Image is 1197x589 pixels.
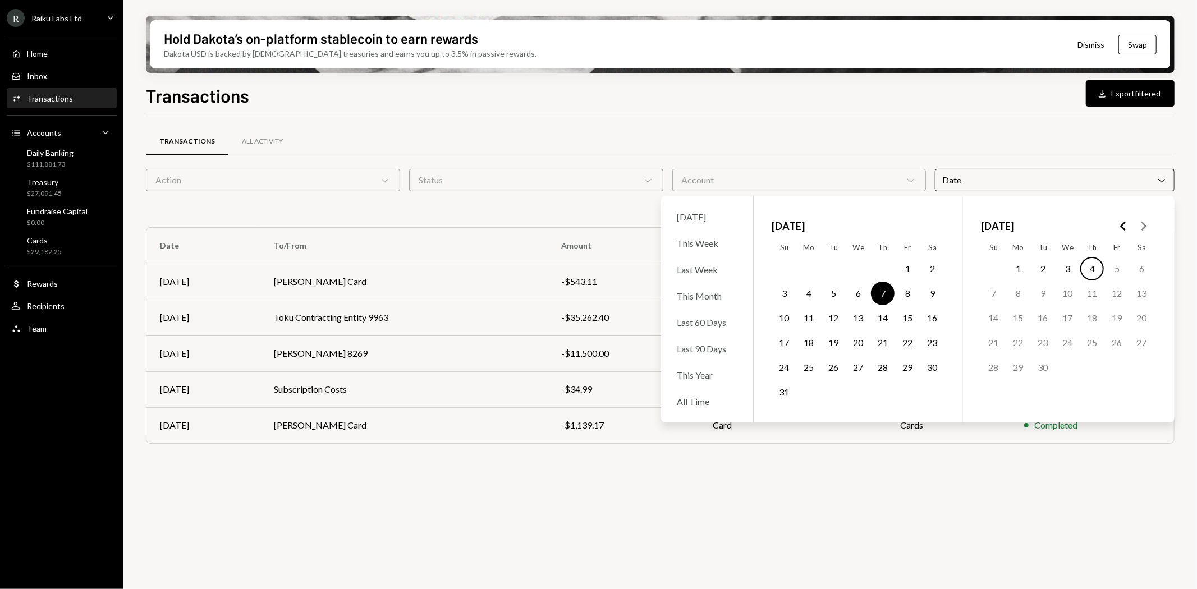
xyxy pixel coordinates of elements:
[1105,257,1129,280] button: Friday, September 5th, 2025
[1006,306,1030,330] button: Monday, September 15th, 2025
[146,127,228,156] a: Transactions
[7,43,117,63] a: Home
[561,311,686,324] div: -$35,262.40
[1129,238,1154,256] th: Saturday
[7,145,117,172] a: Daily Banking$111,881.73
[895,238,920,256] th: Friday
[797,282,820,305] button: Monday, August 4th, 2025
[670,363,744,387] div: This Year
[27,236,62,245] div: Cards
[822,356,845,379] button: Tuesday, August 26th, 2025
[1034,418,1077,432] div: Completed
[160,275,247,288] div: [DATE]
[146,169,400,191] div: Action
[27,206,88,216] div: Fundraise Capital
[27,301,65,311] div: Recipients
[871,331,895,355] button: Thursday, August 21st, 2025
[920,356,944,379] button: Saturday, August 30th, 2025
[561,418,686,432] div: -$1,139.17
[772,238,944,404] table: August 2025
[1134,216,1154,236] button: Go to the Next Month
[896,331,919,355] button: Friday, August 22nd, 2025
[797,306,820,330] button: Monday, August 11th, 2025
[670,389,744,413] div: All Time
[160,347,247,360] div: [DATE]
[982,306,1005,330] button: Sunday, September 14th, 2025
[7,88,117,108] a: Transactions
[1031,257,1054,280] button: Tuesday, September 2nd, 2025
[871,356,895,379] button: Thursday, August 28th, 2025
[7,296,117,316] a: Recipients
[920,238,944,256] th: Saturday
[228,127,296,156] a: All Activity
[7,318,117,338] a: Team
[772,214,805,238] span: [DATE]
[160,311,247,324] div: [DATE]
[772,331,796,355] button: Sunday, August 17th, 2025
[7,273,117,293] a: Rewards
[982,331,1005,355] button: Sunday, September 21st, 2025
[896,282,919,305] button: Friday, August 8th, 2025
[822,282,845,305] button: Tuesday, August 5th, 2025
[1006,257,1030,280] button: Monday, September 1st, 2025
[7,232,117,259] a: Cards$29,182.25
[981,238,1154,404] table: September 2025
[1006,238,1030,256] th: Monday
[670,310,744,334] div: Last 60 Days
[846,331,870,355] button: Wednesday, August 20th, 2025
[1056,282,1079,305] button: Wednesday, September 10th, 2025
[1105,306,1129,330] button: Friday, September 19th, 2025
[260,228,548,264] th: To/From
[1056,331,1079,355] button: Wednesday, September 24th, 2025
[670,205,744,229] div: [DATE]
[27,160,74,169] div: $111,881.73
[561,347,686,360] div: -$11,500.00
[31,13,82,23] div: Raiku Labs Ltd
[260,335,548,371] td: [PERSON_NAME] 8269
[1080,306,1104,330] button: Thursday, September 18th, 2025
[1080,257,1104,280] button: Today, Thursday, September 4th, 2025
[670,337,744,361] div: Last 90 Days
[670,257,744,282] div: Last Week
[797,356,820,379] button: Monday, August 25th, 2025
[160,383,247,396] div: [DATE]
[982,356,1005,379] button: Sunday, September 28th, 2025
[260,300,548,335] td: Toku Contracting Entity 9963
[160,418,247,432] div: [DATE]
[920,306,944,330] button: Saturday, August 16th, 2025
[146,84,249,107] h1: Transactions
[409,169,663,191] div: Status
[548,228,699,264] th: Amount
[672,169,927,191] div: Account
[1105,282,1129,305] button: Friday, September 12th, 2025
[1006,331,1030,355] button: Monday, September 22nd, 2025
[896,257,919,280] button: Friday, August 1st, 2025
[772,238,796,256] th: Sunday
[772,282,796,305] button: Sunday, August 3rd, 2025
[1006,282,1030,305] button: Monday, September 8th, 2025
[1056,306,1079,330] button: Wednesday, September 17th, 2025
[1113,216,1134,236] button: Go to the Previous Month
[896,356,919,379] button: Friday, August 29th, 2025
[27,279,58,288] div: Rewards
[561,275,686,288] div: -$543.11
[822,306,845,330] button: Tuesday, August 12th, 2025
[7,203,117,230] a: Fundraise Capital$0.00
[1086,80,1175,107] button: Exportfiltered
[1056,257,1079,280] button: Wednesday, September 3rd, 2025
[27,49,48,58] div: Home
[1080,282,1104,305] button: Thursday, September 11th, 2025
[870,238,895,256] th: Thursday
[846,238,870,256] th: Wednesday
[1130,306,1153,330] button: Saturday, September 20th, 2025
[27,94,73,103] div: Transactions
[159,137,215,146] div: Transactions
[561,383,686,396] div: -$34.99
[7,9,25,27] div: R
[920,331,944,355] button: Saturday, August 23rd, 2025
[27,177,62,187] div: Treasury
[1130,257,1153,280] button: Saturday, September 6th, 2025
[1080,238,1104,256] th: Thursday
[1104,238,1129,256] th: Friday
[7,174,117,201] a: Treasury$27,091.45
